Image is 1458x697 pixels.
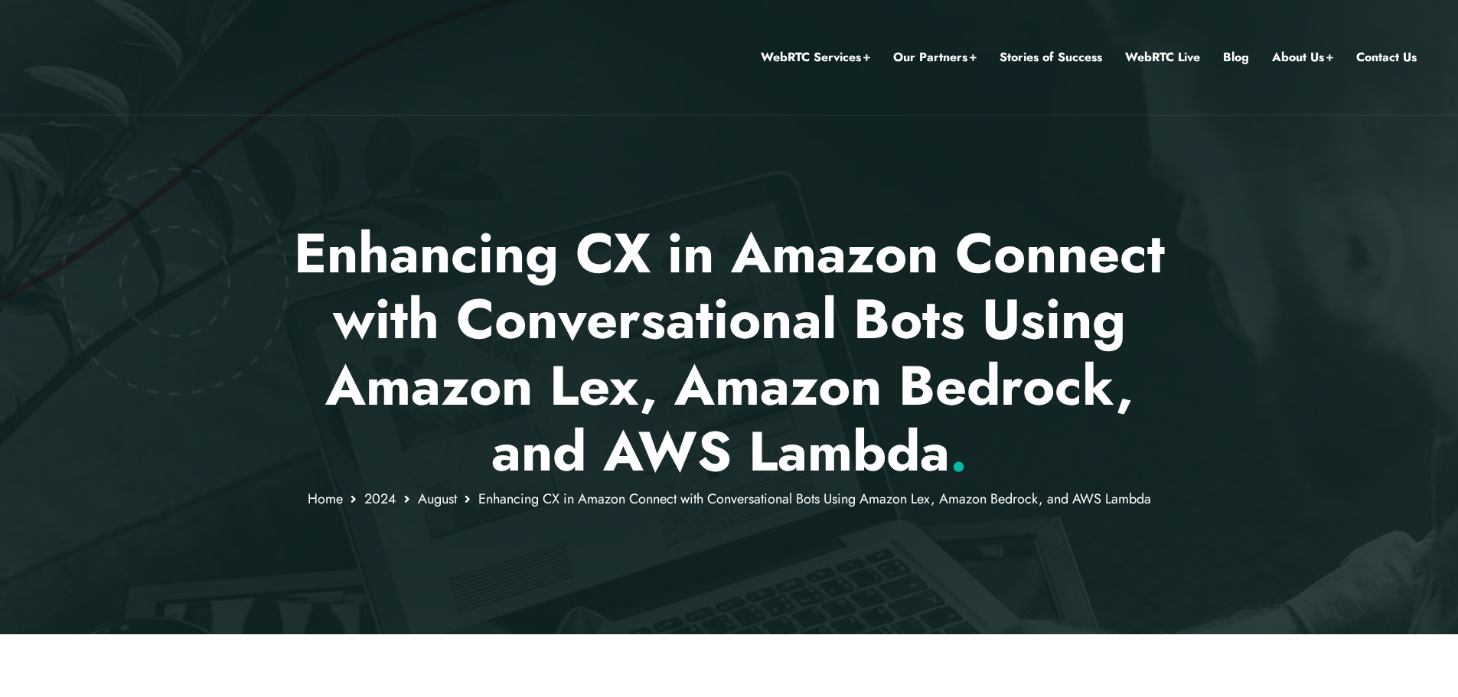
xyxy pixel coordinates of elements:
[1000,47,1102,67] a: Stories of Success
[281,220,1177,485] h1: Enhancing CX in Amazon Connect with Conversational Bots Using Amazon Lex, Amazon Bedrock, and AWS...
[761,47,870,67] a: WebRTC Services
[418,489,457,509] a: August
[950,412,967,491] span: .
[364,489,396,509] a: 2024
[478,489,1151,509] span: Enhancing CX in Amazon Connect with Conversational Bots Using Amazon Lex, Amazon Bedrock, and AWS...
[893,47,977,67] a: Our Partners
[1223,47,1249,67] a: Blog
[1356,47,1417,67] a: Contact Us
[1272,47,1333,67] a: About Us
[308,489,343,509] a: Home
[1125,47,1200,67] a: WebRTC Live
